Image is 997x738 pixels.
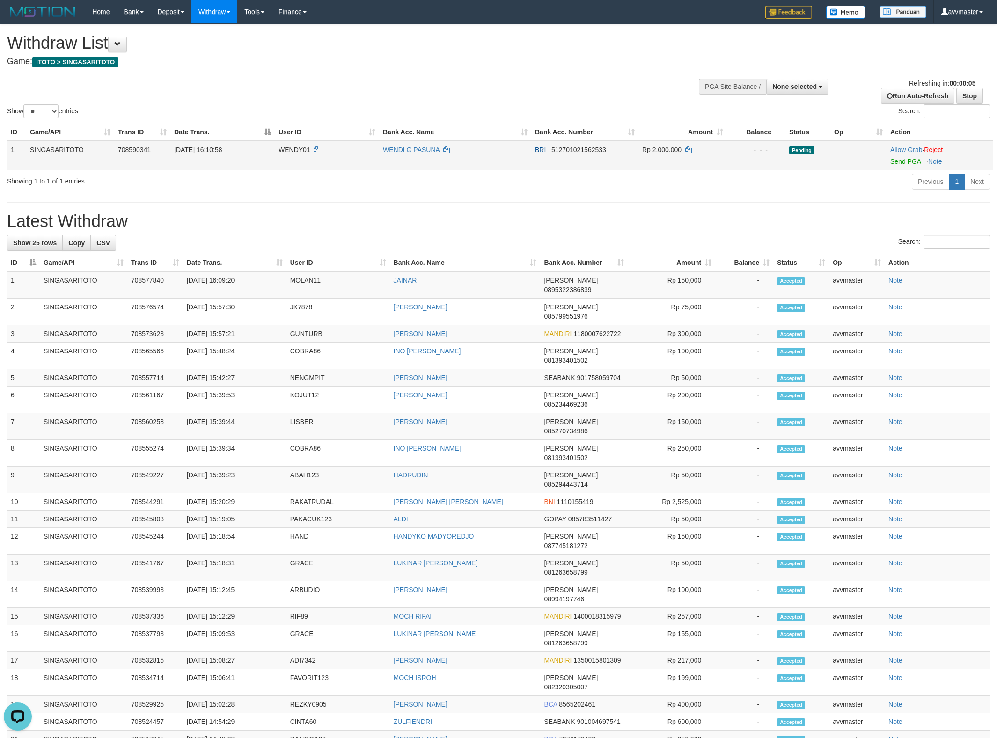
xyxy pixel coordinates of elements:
[829,387,885,413] td: avvmaster
[777,560,805,568] span: Accepted
[127,413,183,440] td: 708560258
[286,467,390,493] td: ABAH123
[888,418,902,425] a: Note
[924,146,943,153] a: Reject
[715,440,773,467] td: -
[531,124,638,141] th: Bank Acc. Number: activate to sort column ascending
[7,299,40,325] td: 2
[7,5,78,19] img: MOTION_logo.png
[544,357,587,364] span: Copy 081393401502 to clipboard
[535,146,546,153] span: BRI
[715,511,773,528] td: -
[40,652,127,669] td: SINGASARITOTO
[715,369,773,387] td: -
[888,330,902,337] a: Note
[183,581,286,608] td: [DATE] 15:12:45
[26,124,114,141] th: Game/API: activate to sort column ascending
[394,586,447,593] a: [PERSON_NAME]
[183,369,286,387] td: [DATE] 15:42:27
[544,639,587,647] span: Copy 081263658799 to clipboard
[715,493,773,511] td: -
[772,83,817,90] span: None selected
[829,493,885,511] td: avvmaster
[7,369,40,387] td: 5
[885,254,990,271] th: Action
[379,124,531,141] th: Bank Acc. Name: activate to sort column ascending
[544,427,587,435] span: Copy 085270734986 to clipboard
[829,581,885,608] td: avvmaster
[40,299,127,325] td: SINGASARITOTO
[127,299,183,325] td: 708576574
[183,325,286,343] td: [DATE] 15:57:21
[715,625,773,652] td: -
[715,528,773,555] td: -
[642,146,682,153] span: Rp 2.000.000
[887,141,993,170] td: ·
[62,235,91,251] a: Copy
[544,595,584,603] span: Copy 08994197746 to clipboard
[394,374,447,381] a: [PERSON_NAME]
[286,581,390,608] td: ARBUDIO
[888,630,902,637] a: Note
[568,515,612,523] span: Copy 085783511427 to clipboard
[286,652,390,669] td: ADI7342
[40,625,127,652] td: SINGASARITOTO
[127,528,183,555] td: 708545244
[7,440,40,467] td: 8
[127,271,183,299] td: 708577840
[127,511,183,528] td: 708545803
[183,254,286,271] th: Date Trans.: activate to sort column ascending
[32,57,118,67] span: ITOTO > SINGASARITOTO
[628,254,715,271] th: Amount: activate to sort column ascending
[544,542,587,549] span: Copy 087745181272 to clipboard
[785,124,830,141] th: Status
[7,104,78,118] label: Show entries
[183,299,286,325] td: [DATE] 15:57:30
[544,630,598,637] span: [PERSON_NAME]
[118,146,151,153] span: 708590341
[715,413,773,440] td: -
[544,454,587,461] span: Copy 081393401502 to clipboard
[40,325,127,343] td: SINGASARITOTO
[888,303,902,311] a: Note
[394,418,447,425] a: [PERSON_NAME]
[286,528,390,555] td: HAND
[275,124,379,141] th: User ID: activate to sort column ascending
[26,141,114,170] td: SINGASARITOTO
[628,652,715,669] td: Rp 217,000
[544,445,598,452] span: [PERSON_NAME]
[183,528,286,555] td: [DATE] 15:18:54
[7,467,40,493] td: 9
[286,271,390,299] td: MOLAN11
[7,555,40,581] td: 13
[7,254,40,271] th: ID: activate to sort column descending
[715,254,773,271] th: Balance: activate to sort column ascending
[183,440,286,467] td: [DATE] 15:39:34
[286,343,390,369] td: COBRA86
[7,141,26,170] td: 1
[279,146,310,153] span: WENDY01
[715,581,773,608] td: -
[544,657,572,664] span: MANDIRI
[286,369,390,387] td: NENGMPIT
[7,173,409,186] div: Showing 1 to 1 of 1 entries
[7,271,40,299] td: 1
[924,235,990,249] input: Search:
[715,299,773,325] td: -
[544,515,566,523] span: GOPAY
[777,418,805,426] span: Accepted
[127,625,183,652] td: 708537793
[394,391,447,399] a: [PERSON_NAME]
[183,343,286,369] td: [DATE] 15:48:24
[394,674,436,681] a: MOCH ISROH
[394,613,432,620] a: MOCH RIFAI
[394,533,474,540] a: HANDYKO MADYOREDJO
[390,254,541,271] th: Bank Acc. Name: activate to sort column ascending
[394,701,447,708] a: [PERSON_NAME]
[183,511,286,528] td: [DATE] 15:19:05
[394,559,478,567] a: LUKINAR [PERSON_NAME]
[829,511,885,528] td: avvmaster
[888,586,902,593] a: Note
[928,158,942,165] a: Note
[715,387,773,413] td: -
